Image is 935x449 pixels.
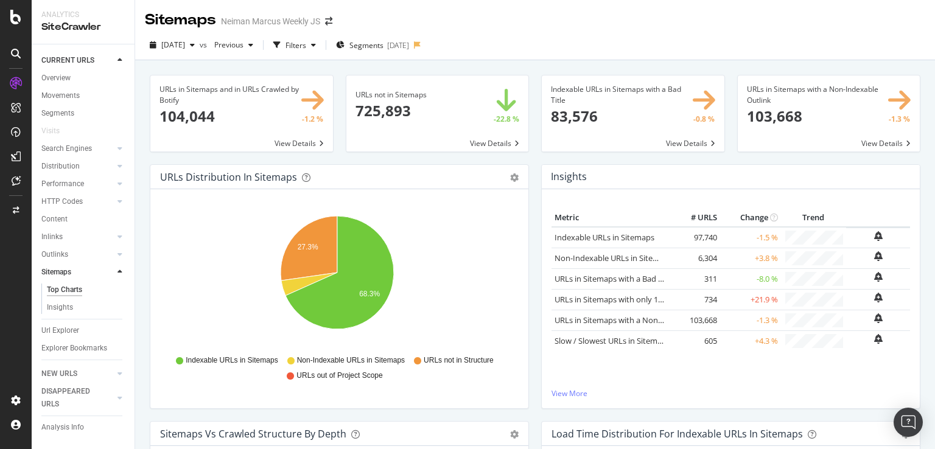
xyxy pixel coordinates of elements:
[298,243,318,252] text: 27.3%
[874,251,883,261] div: bell-plus
[41,195,83,208] div: HTTP Codes
[209,35,258,55] button: Previous
[720,248,781,268] td: +3.8 %
[555,252,673,263] a: Non-Indexable URLs in Sitemaps
[424,355,494,366] span: URLs not in Structure
[41,248,114,261] a: Outlinks
[331,35,414,55] button: Segments[DATE]
[41,231,114,243] a: Inlinks
[285,40,306,50] div: Filters
[41,367,77,380] div: NEW URLS
[325,17,332,26] div: arrow-right-arrow-left
[47,301,126,314] a: Insights
[41,385,114,411] a: DISAPPEARED URLS
[720,330,781,351] td: +4.3 %
[41,231,63,243] div: Inlinks
[874,231,883,241] div: bell-plus
[671,209,720,227] th: # URLS
[297,355,405,366] span: Non-Indexable URLs in Sitemaps
[720,310,781,330] td: -1.3 %
[671,268,720,289] td: 311
[47,301,73,314] div: Insights
[874,293,883,302] div: bell-plus
[41,324,126,337] a: Url Explorer
[145,10,216,30] div: Sitemaps
[555,294,706,305] a: URLs in Sitemaps with only 1 Follow Inlink
[47,284,126,296] a: Top Charts
[41,89,126,102] a: Movements
[720,268,781,289] td: -8.0 %
[41,213,126,226] a: Content
[41,178,114,190] a: Performance
[221,15,320,27] div: Neiman Marcus Weekly JS
[41,125,72,137] a: Visits
[552,209,671,227] th: Metric
[41,266,114,279] a: Sitemaps
[555,335,670,346] a: Slow / Slowest URLs in Sitemaps
[41,160,114,173] a: Distribution
[874,313,883,323] div: bell-plus
[41,421,84,434] div: Analysis Info
[671,289,720,310] td: 734
[671,227,720,248] td: 97,740
[671,330,720,351] td: 605
[41,248,68,261] div: Outlinks
[41,342,107,355] div: Explorer Bookmarks
[41,266,71,279] div: Sitemaps
[41,195,114,208] a: HTTP Codes
[41,142,114,155] a: Search Engines
[41,178,84,190] div: Performance
[186,355,278,366] span: Indexable URLs in Sitemaps
[41,54,114,67] a: CURRENT URLS
[41,10,125,20] div: Analytics
[781,209,846,227] th: Trend
[41,367,114,380] a: NEW URLS
[359,290,380,298] text: 68.3%
[510,173,519,182] div: gear
[720,227,781,248] td: -1.5 %
[349,40,383,50] span: Segments
[41,107,74,120] div: Segments
[894,408,923,437] div: Open Intercom Messenger
[41,342,126,355] a: Explorer Bookmarks
[160,171,297,183] div: URLs Distribution in Sitemaps
[41,125,60,137] div: Visits
[41,421,126,434] a: Analysis Info
[268,35,321,55] button: Filters
[41,89,80,102] div: Movements
[555,273,723,284] a: URLs in Sitemaps with a Bad HTTP Status Code
[874,334,883,344] div: bell-plus
[47,284,82,296] div: Top Charts
[41,160,80,173] div: Distribution
[209,40,243,50] span: Previous
[720,209,781,227] th: Change
[200,40,209,50] span: vs
[671,310,720,330] td: 103,668
[145,35,200,55] button: [DATE]
[552,428,803,440] div: Load Time Distribution for Indexable URLs in Sitemaps
[41,72,126,85] a: Overview
[41,324,79,337] div: Url Explorer
[874,272,883,282] div: bell-plus
[41,20,125,34] div: SiteCrawler
[551,169,587,185] h4: Insights
[387,40,409,50] div: [DATE]
[160,428,346,440] div: Sitemaps vs Crawled Structure by Depth
[161,40,185,50] span: 2025 Aug. 11th
[555,232,654,243] a: Indexable URLs in Sitemaps
[41,385,103,411] div: DISAPPEARED URLS
[41,72,71,85] div: Overview
[41,54,94,67] div: CURRENT URLS
[555,315,725,325] a: URLs in Sitemaps with a Non-Indexable Outlink
[671,248,720,268] td: 6,304
[41,107,126,120] a: Segments
[41,142,92,155] div: Search Engines
[41,213,68,226] div: Content
[720,289,781,310] td: +21.9 %
[552,388,910,399] a: View More
[510,430,519,439] div: gear
[296,371,382,381] span: URLs out of Project Scope
[160,209,514,350] svg: A chart.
